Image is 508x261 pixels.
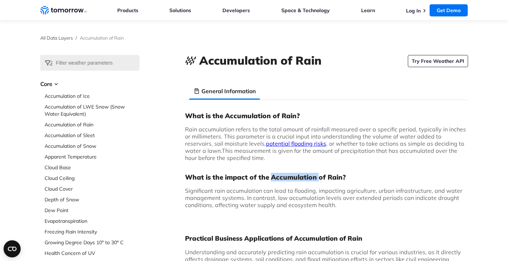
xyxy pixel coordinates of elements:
a: Home link [40,5,87,16]
li: General Information [189,82,260,100]
a: Accumulation of Ice [45,92,139,100]
h3: What is the Accumulation of Rain? [185,111,468,120]
a: Growing Degree Days 10° to 30° C [45,239,139,246]
a: Depth of Snow [45,196,139,203]
a: Freezing Rain Intensity [45,228,139,235]
a: Get Demo [430,4,468,16]
a: potential flooding risks [266,140,326,147]
a: Space & Technology [281,7,330,14]
h1: Accumulation of Rain [199,52,322,68]
a: Accumulation of LWE Snow (Snow Water Equivalent) [45,103,139,117]
a: Cloud Base [45,164,139,171]
a: Products [117,7,138,14]
a: Cloud Cover [45,185,139,192]
a: Developers [222,7,250,14]
span: / [76,35,77,41]
h3: Core [40,80,139,88]
span: This measurement is given for the amount of precipitation that has accumulated over the hour befo... [185,147,457,161]
span: Rain accumulation refers to the total amount of rainfall measured over a specific period, typical... [185,126,466,154]
a: Accumulation of Sleet [45,132,139,139]
span: Significant rain accumulation can lead to flooding, impacting agriculture, urban infrastructure, ... [185,187,462,209]
h2: Practical Business Applications of Accumulation of Rain [185,234,468,243]
a: Accumulation of Snow [45,142,139,150]
a: Cloud Ceiling [45,175,139,182]
a: Accumulation of Rain [45,121,139,128]
h3: General Information [201,87,256,95]
a: All Data Layers [40,35,73,41]
button: Open CMP widget [4,240,21,257]
input: Filter weather parameters [40,55,139,71]
a: Evapotranspiration [45,217,139,225]
a: Try Free Weather API [408,55,468,67]
a: Health Concern of UV [45,250,139,257]
a: Log In [406,7,421,14]
a: Dew Point [45,207,139,214]
span: Accumulation of Rain [80,35,124,41]
a: Apparent Temperature [45,153,139,160]
h3: What is the impact of the Accumulation of Rain? [185,173,468,181]
a: Learn [361,7,375,14]
a: Solutions [169,7,191,14]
